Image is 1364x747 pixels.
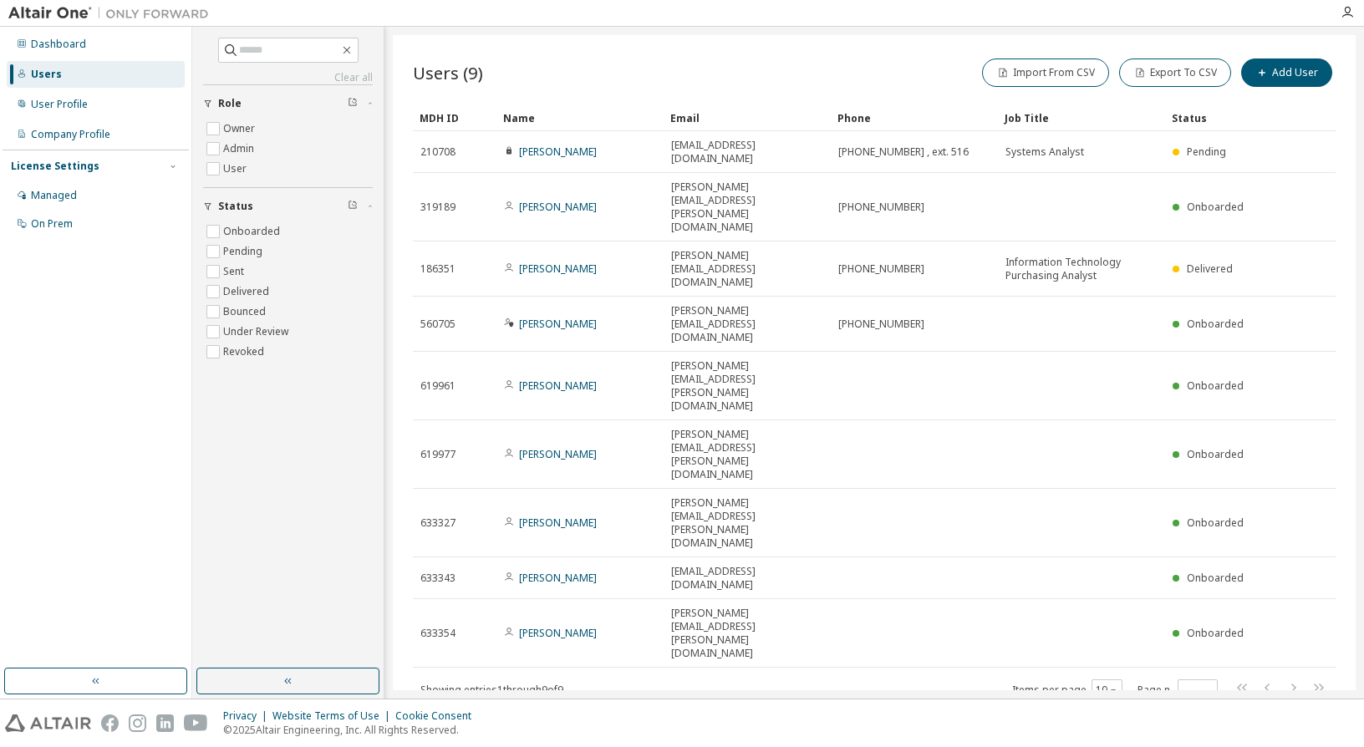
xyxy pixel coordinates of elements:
button: Export To CSV [1119,58,1231,87]
span: Clear filter [348,200,358,213]
div: Job Title [1005,104,1158,131]
img: linkedin.svg [156,714,174,732]
a: [PERSON_NAME] [519,516,597,530]
div: License Settings [11,160,99,173]
span: Onboarded [1187,571,1244,585]
button: 10 [1096,683,1118,697]
span: 633327 [420,516,456,530]
div: Company Profile [31,128,110,141]
span: Onboarded [1187,200,1244,214]
span: Onboarded [1187,516,1244,530]
label: Pending [223,241,266,262]
div: User Profile [31,98,88,111]
span: 560705 [420,318,456,331]
span: Status [218,200,253,213]
span: 633343 [420,572,456,585]
label: Under Review [223,322,292,342]
button: Status [203,188,373,225]
a: [PERSON_NAME] [519,262,597,276]
span: Onboarded [1187,626,1244,640]
img: facebook.svg [101,714,119,732]
div: Status [1172,104,1249,131]
a: [PERSON_NAME] [519,379,597,393]
span: 319189 [420,201,456,214]
label: Sent [223,262,247,282]
div: Managed [31,189,77,202]
span: [EMAIL_ADDRESS][DOMAIN_NAME] [671,565,823,592]
a: [PERSON_NAME] [519,317,597,331]
span: Users (9) [413,61,483,84]
div: Privacy [223,709,272,723]
span: [PHONE_NUMBER] [838,201,924,214]
img: Altair One [8,5,217,22]
p: © 2025 Altair Engineering, Inc. All Rights Reserved. [223,723,481,737]
label: Bounced [223,302,269,322]
span: Information Technology Purchasing Analyst [1005,256,1158,282]
span: [EMAIL_ADDRESS][DOMAIN_NAME] [671,139,823,165]
div: On Prem [31,217,73,231]
div: Website Terms of Use [272,709,395,723]
a: [PERSON_NAME] [519,571,597,585]
span: [PERSON_NAME][EMAIL_ADDRESS][PERSON_NAME][DOMAIN_NAME] [671,607,823,660]
span: Onboarded [1187,447,1244,461]
div: Cookie Consent [395,709,481,723]
img: altair_logo.svg [5,714,91,732]
span: Systems Analyst [1005,145,1084,159]
span: Role [218,97,242,110]
div: Users [31,68,62,81]
span: [PERSON_NAME][EMAIL_ADDRESS][PERSON_NAME][DOMAIN_NAME] [671,428,823,481]
span: 633354 [420,627,456,640]
span: [PERSON_NAME][EMAIL_ADDRESS][PERSON_NAME][DOMAIN_NAME] [671,180,823,234]
span: Showing entries 1 through 9 of 9 [420,683,563,697]
div: Name [503,104,657,131]
span: [PHONE_NUMBER] [838,262,924,276]
label: User [223,159,250,179]
a: [PERSON_NAME] [519,626,597,640]
div: MDH ID [420,104,490,131]
button: Import From CSV [982,58,1109,87]
span: 619977 [420,448,456,461]
button: Role [203,85,373,122]
label: Onboarded [223,221,283,241]
label: Revoked [223,342,267,362]
span: [PHONE_NUMBER] , ext. 516 [838,145,969,159]
span: 186351 [420,262,456,276]
div: Dashboard [31,38,86,51]
div: Phone [837,104,991,131]
span: Pending [1187,145,1226,159]
span: Items per page [1012,679,1122,701]
span: 619961 [420,379,456,393]
a: [PERSON_NAME] [519,447,597,461]
div: Email [670,104,824,131]
span: 210708 [420,145,456,159]
img: youtube.svg [184,714,208,732]
span: [PHONE_NUMBER] [838,318,924,331]
span: Onboarded [1187,379,1244,393]
label: Admin [223,139,257,159]
a: [PERSON_NAME] [519,145,597,159]
span: [PERSON_NAME][EMAIL_ADDRESS][PERSON_NAME][DOMAIN_NAME] [671,359,823,413]
label: Delivered [223,282,272,302]
span: Delivered [1187,262,1233,276]
span: Page n. [1138,679,1218,701]
span: Clear filter [348,97,358,110]
a: [PERSON_NAME] [519,200,597,214]
label: Owner [223,119,258,139]
button: Add User [1241,58,1332,87]
img: instagram.svg [129,714,146,732]
span: [PERSON_NAME][EMAIL_ADDRESS][PERSON_NAME][DOMAIN_NAME] [671,496,823,550]
span: [PERSON_NAME][EMAIL_ADDRESS][DOMAIN_NAME] [671,249,823,289]
span: [PERSON_NAME][EMAIL_ADDRESS][DOMAIN_NAME] [671,304,823,344]
a: Clear all [203,71,373,84]
span: Onboarded [1187,317,1244,331]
